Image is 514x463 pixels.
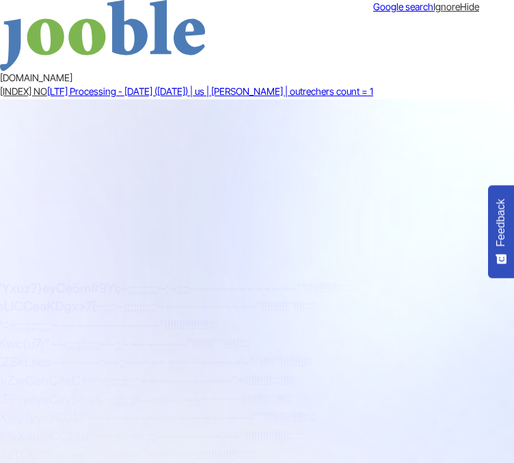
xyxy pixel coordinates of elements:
[460,1,479,12] a: Hide
[495,199,507,247] span: Feedback
[488,185,514,278] button: Feedback - Show survey
[47,85,373,97] a: [LTF] Processing - [DATE] ([DATE]) | us | [PERSON_NAME] | outrechers count = 1
[433,1,460,12] a: Ignore
[373,1,433,12] a: Google search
